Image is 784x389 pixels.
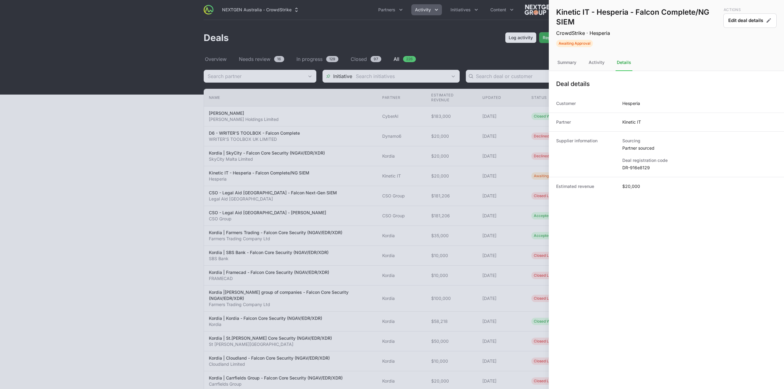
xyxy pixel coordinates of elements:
dt: Deal registration code [622,157,777,163]
div: Deal actions [723,7,777,47]
div: Activity [587,54,606,71]
p: Actions [724,7,777,12]
dd: DR-916e8129 [622,165,777,171]
dt: Customer [556,100,615,107]
p: CrowdStrike · Hesperia [556,29,721,37]
button: Edit deal details [723,13,777,28]
h1: Kinetic IT - Hesperia - Falcon Complete/NG SIEM [556,7,721,27]
div: Details [616,54,632,71]
dt: Partner [556,119,615,125]
dd: Kinetic IT [622,119,641,125]
div: Summary [556,54,578,71]
dd: Hesperia [622,100,640,107]
dt: Sourcing [622,138,777,144]
dt: Supplier information [556,138,615,171]
dd: $20,000 [622,183,640,189]
h1: Deal details [556,80,590,88]
nav: Tabs [549,54,784,71]
dt: Estimated revenue [556,183,615,189]
dd: Partner sourced [622,145,777,151]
